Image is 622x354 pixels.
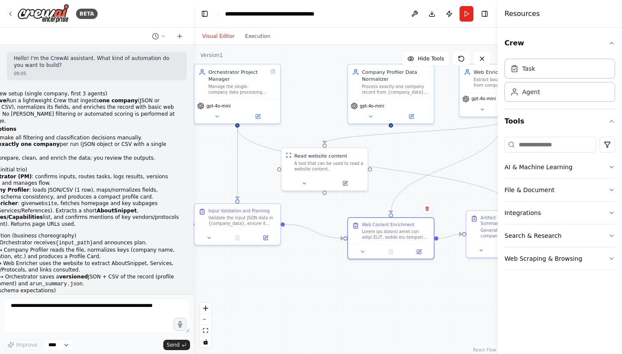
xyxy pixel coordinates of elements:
g: Edge from 1f2d4f6d-9d59-42e5-b7e0-886f95e7e453 to 2ee66e07-f3a3-4f7e-8c18-7d80eb7160a9 [234,127,513,206]
button: No output available [222,234,252,242]
button: AI & Machine Learning [505,156,615,178]
button: Hide Tools [402,52,449,66]
strong: AboutSnippet [97,208,137,214]
button: Crew [505,31,615,55]
button: Open in side panel [238,112,277,120]
code: website [35,201,57,207]
button: Send [163,340,190,350]
div: Generate your verdict if the company should be shortlisted to building automation integrator shor... [481,228,549,239]
div: Input Validation and Planning [208,208,270,214]
strong: versioned [59,274,88,280]
div: Web Content EnrichmentLorem ips dolorsi amet con adipi ELIT, seddo eiu temporin utl etd magnaali ... [347,217,435,259]
button: Tools [505,109,615,133]
span: gpt-4o-mini [206,103,231,109]
g: Edge from a1f387e3-ec96-4f50-a2ed-86452404818f to f9ac5a83-2e52-4487-a3eb-97c7fedec673 [321,120,506,143]
button: Click to speak your automation idea [174,318,187,331]
nav: breadcrumb [225,9,314,18]
button: Open in side panel [407,247,431,256]
div: Version 1 [200,52,223,59]
img: ScrapeWebsiteTool [286,152,292,158]
div: Orchestrator Project Manager [208,69,267,82]
div: Crew [505,55,615,109]
strong: one company [99,98,138,104]
div: Orchestrator Project ManagerManage the single-company data processing workflow by validating JSON... [194,64,281,124]
div: Web Content Enrichment [362,222,415,228]
button: Delete node [422,203,433,214]
button: Start a new chat [173,31,187,41]
div: Read website content [294,152,347,159]
div: Input Validation and PlanningValidate the input JSON data in {company_data}, ensure it contains e... [194,203,281,246]
button: Execution [240,31,276,41]
g: Edge from 4c45517e-545d-4881-8302-823ac4a26161 to 2ee66e07-f3a3-4f7e-8c18-7d80eb7160a9 [438,231,462,242]
div: 09:05 [14,70,180,77]
button: Hide right sidebar [479,8,491,20]
g: Edge from 1f2d4f6d-9d59-42e5-b7e0-886f95e7e453 to 22101e62-0d33-4a7d-8d4a-143294cb9c0e [234,127,241,199]
div: Company Profiler Data NormalizerProcess exactly one company record from {company_data} JSON, norm... [347,64,435,124]
div: BETA [76,9,98,19]
code: {input_path} [56,240,93,246]
p: Hello! I'm the CrewAI assistant. What kind of automation do you want to build? [14,55,180,69]
div: Manage the single-company data processing workflow by validating JSON inputs from {company_data},... [208,84,267,95]
button: No output available [376,247,406,256]
span: Improve [16,341,37,348]
button: Visual Editor [197,31,240,41]
img: Logo [17,4,69,23]
div: Process exactly one company record from {company_data} JSON, normalize and map fields to a standa... [362,84,430,95]
span: Hide Tools [418,55,444,62]
button: zoom in [200,303,211,314]
span: Send [167,341,180,348]
g: Edge from a1f387e3-ec96-4f50-a2ed-86452404818f to 4c45517e-545d-4881-8302-823ac4a26161 [387,120,506,213]
h4: Resources [505,9,540,19]
button: Integrations [505,202,615,224]
div: Validate the input JSON data in {company_data}, ensure it contains exactly one company record (JS... [208,215,276,226]
div: Tools [505,133,615,277]
div: Lorem ips dolorsi amet con adipi ELIT, seddo eiu temporin utl etd magnaali enimadmi veni quisn, e... [362,229,430,240]
button: Improve [3,339,41,351]
button: toggle interactivity [200,336,211,348]
button: Open in side panel [392,112,431,120]
div: Extract bounded web insights from company websites by fetching homepage and key subpages (/about,... [473,77,541,88]
button: zoom out [200,314,211,325]
div: Web EnricherExtract bounded web insights from company websites by fetching homepage and key subpa... [459,64,546,117]
button: Open in side panel [254,234,277,242]
div: React Flow controls [200,303,211,348]
div: Artifact Generation and Run Summary [481,215,549,226]
button: Hide left sidebar [199,8,211,20]
div: Artifact Generation and Run SummaryGenerate your verdict if the company should be shortlisted to ... [466,210,553,258]
button: Web Scraping & Browsing [505,247,615,270]
span: gpt-4o-mini [360,103,384,109]
button: Open in side panel [325,179,365,187]
code: run_summary.json [33,281,83,287]
div: Task [522,64,535,73]
div: Company Profiler Data Normalizer [362,69,430,82]
a: React Flow attribution [473,348,496,352]
div: Agent [522,88,540,96]
button: Switch to previous chat [149,31,169,41]
button: fit view [200,325,211,336]
div: Web Enricher [473,69,541,76]
button: File & Document [505,179,615,201]
div: ScrapeWebsiteToolRead website contentA tool that can be used to read a website content. [281,148,368,191]
div: A tool that can be used to read a website content. [294,161,363,172]
span: gpt-4o-mini [472,96,496,102]
button: Search & Research [505,224,615,247]
g: Edge from 22101e62-0d33-4a7d-8d4a-143294cb9c0e to 4c45517e-545d-4881-8302-823ac4a26161 [285,221,343,242]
